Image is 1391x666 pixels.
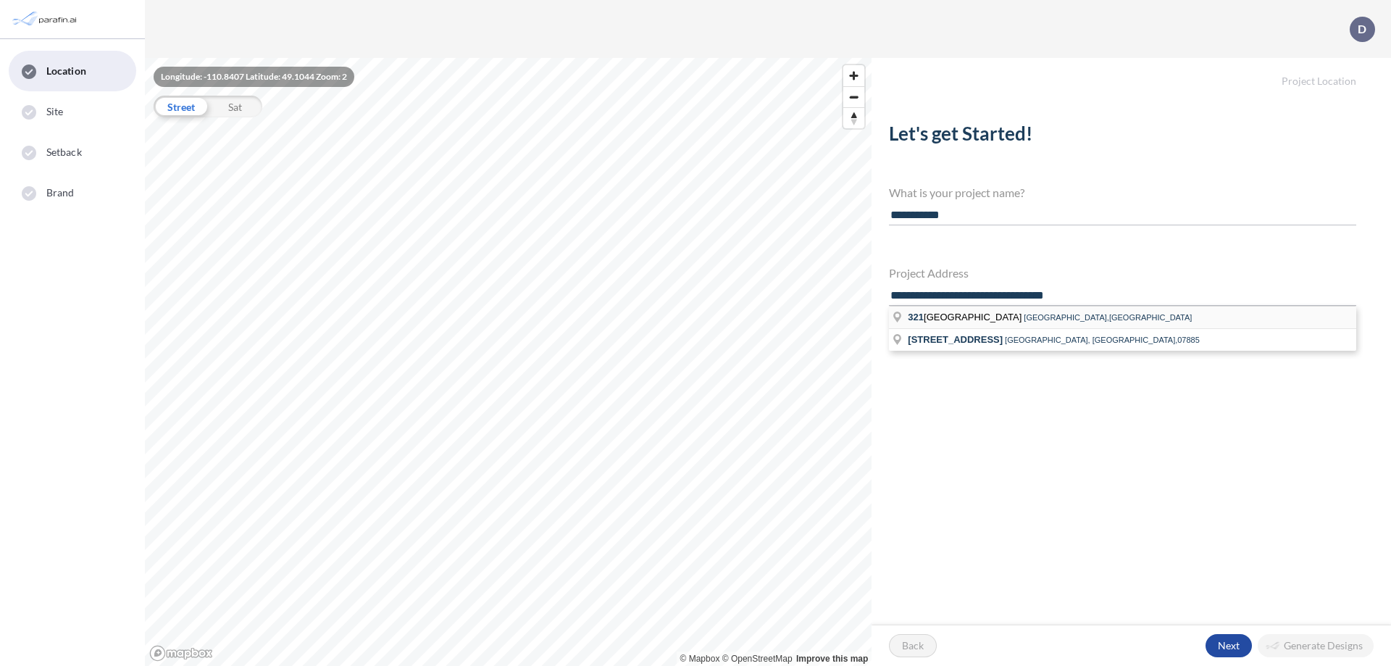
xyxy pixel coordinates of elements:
button: Zoom out [843,86,864,107]
span: Location [46,64,86,78]
span: Setback [46,145,82,159]
h4: What is your project name? [889,186,1356,199]
a: Mapbox [680,654,720,664]
span: Brand [46,186,75,200]
a: Improve this map [796,654,868,664]
a: OpenStreetMap [722,654,793,664]
button: Reset bearing to north [843,107,864,128]
span: 321 [908,312,924,322]
span: Site [46,104,63,119]
h2: Let's get Started! [889,122,1356,151]
div: Street [154,96,208,117]
span: [GEOGRAPHIC_DATA], [GEOGRAPHIC_DATA],07885 [1005,336,1200,344]
p: D [1358,22,1366,36]
button: Zoom in [843,65,864,86]
img: Parafin [11,6,81,33]
button: Next [1206,634,1252,657]
div: Longitude: -110.8407 Latitude: 49.1044 Zoom: 2 [154,67,354,87]
span: [GEOGRAPHIC_DATA],[GEOGRAPHIC_DATA] [1024,313,1192,322]
div: Sat [208,96,262,117]
canvas: Map [145,58,872,666]
h5: Project Location [872,58,1391,88]
h4: Project Address [889,266,1356,280]
a: Mapbox homepage [149,645,213,662]
span: Zoom out [843,87,864,107]
p: Next [1218,638,1240,653]
span: Reset bearing to north [843,108,864,128]
span: [STREET_ADDRESS] [908,334,1003,345]
span: [GEOGRAPHIC_DATA] [908,312,1024,322]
